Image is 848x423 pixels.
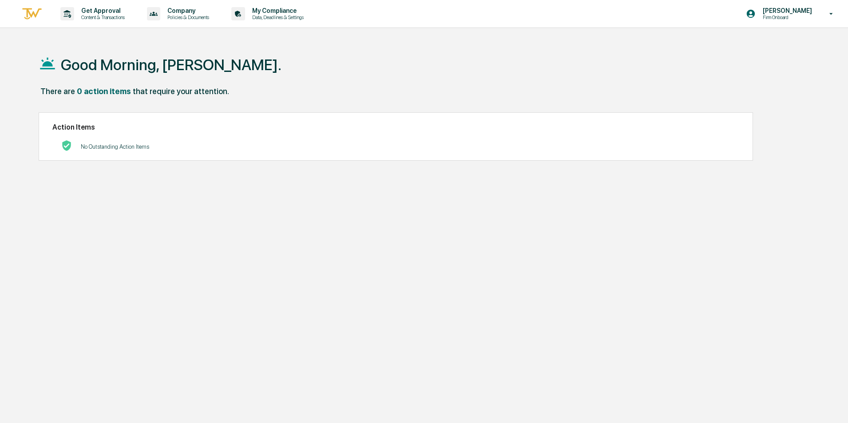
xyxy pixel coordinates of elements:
h1: Good Morning, [PERSON_NAME]. [61,56,281,74]
p: Data, Deadlines & Settings [245,14,308,20]
p: Policies & Documents [160,14,214,20]
img: No Actions logo [61,140,72,151]
p: Company [160,7,214,14]
h2: Action Items [52,123,739,131]
img: logo [21,7,43,21]
p: Firm Onboard [756,14,816,20]
p: Content & Transactions [74,14,129,20]
p: [PERSON_NAME] [756,7,816,14]
p: My Compliance [245,7,308,14]
div: that require your attention. [133,87,229,96]
p: No Outstanding Action Items [81,143,149,150]
div: 0 action items [77,87,131,96]
p: Get Approval [74,7,129,14]
div: There are [40,87,75,96]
